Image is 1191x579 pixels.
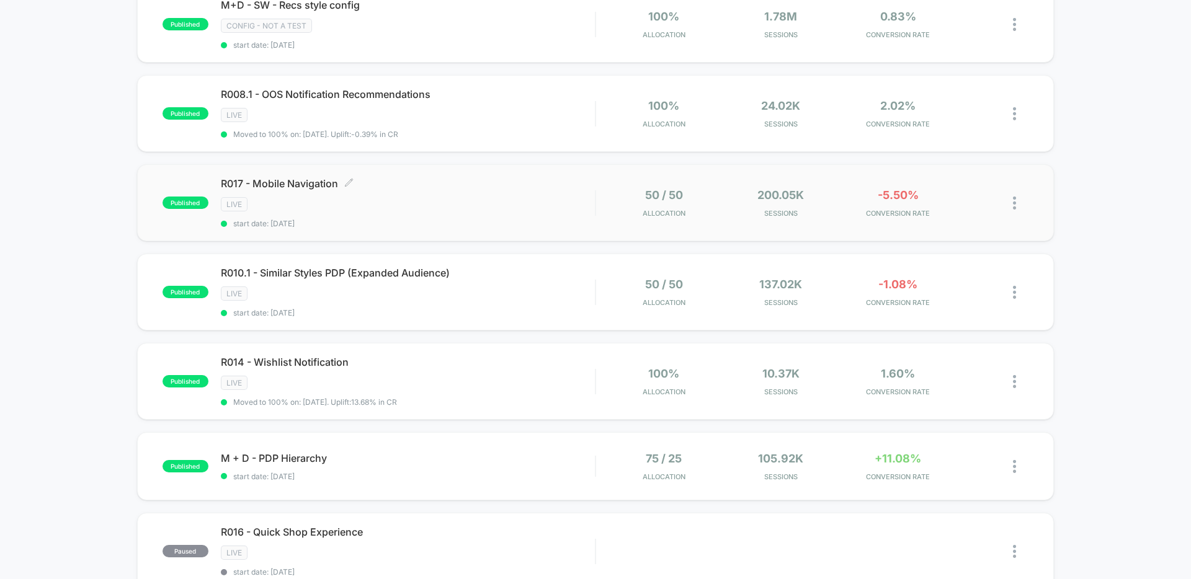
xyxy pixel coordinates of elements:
span: -5.50% [878,188,919,201]
span: Sessions [726,298,837,307]
span: R016 - Quick Shop Experience [221,526,595,538]
span: R010.1 - Similar Styles PDP (Expanded Audience) [221,267,595,279]
span: 10.37k [762,367,800,380]
img: close [1013,460,1016,473]
span: Allocation [643,120,685,128]
span: 24.02k [761,99,800,112]
span: paused [163,545,208,557]
span: 1.78M [764,10,797,23]
img: close [1013,197,1016,210]
span: 137.02k [759,278,802,291]
span: 100% [648,99,679,112]
span: 75 / 25 [646,452,682,465]
span: Sessions [726,30,837,39]
span: published [163,18,208,30]
span: published [163,107,208,120]
span: R017 - Mobile Navigation [221,177,595,190]
span: 100% [648,10,679,23]
span: LIVE [221,108,248,122]
span: CONFIG - NOT A TEST [221,19,312,33]
span: published [163,460,208,472]
img: close [1013,286,1016,299]
img: close [1013,375,1016,388]
span: start date: [DATE] [221,219,595,228]
span: Sessions [726,472,837,481]
span: published [163,375,208,387]
span: start date: [DATE] [221,40,595,50]
span: Allocation [643,30,685,39]
span: Allocation [643,387,685,396]
span: LIVE [221,286,248,301]
span: 50 / 50 [645,188,683,201]
span: start date: [DATE] [221,472,595,481]
span: CONVERSION RATE [842,387,953,396]
span: +11.08% [875,452,921,465]
span: CONVERSION RATE [842,120,953,128]
span: LIVE [221,546,248,560]
span: CONVERSION RATE [842,30,953,39]
span: Sessions [726,209,837,218]
span: LIVE [221,376,248,390]
span: 100% [648,367,679,380]
img: close [1013,18,1016,31]
span: 50 / 50 [645,278,683,291]
span: -1.08% [878,278,917,291]
span: LIVE [221,197,248,211]
span: 2.02% [880,99,916,112]
span: 200.05k [757,188,804,201]
span: Allocation [643,209,685,218]
img: close [1013,107,1016,120]
span: M + D - PDP Hierarchy [221,452,595,464]
span: start date: [DATE] [221,567,595,577]
span: Moved to 100% on: [DATE] . Uplift: -0.39% in CR [233,130,398,139]
span: Allocation [643,298,685,307]
span: R008.1 - OOS Notification Recommendations [221,88,595,100]
span: 105.92k [758,452,803,465]
span: 0.83% [880,10,916,23]
span: published [163,197,208,209]
span: R014 - Wishlist Notification [221,356,595,368]
img: close [1013,545,1016,558]
span: CONVERSION RATE [842,209,953,218]
span: start date: [DATE] [221,308,595,317]
span: CONVERSION RATE [842,298,953,307]
span: Sessions [726,387,837,396]
span: published [163,286,208,298]
span: 1.60% [881,367,915,380]
span: Moved to 100% on: [DATE] . Uplift: 13.68% in CR [233,397,397,407]
span: Allocation [643,472,685,481]
span: Sessions [726,120,837,128]
span: CONVERSION RATE [842,472,953,481]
